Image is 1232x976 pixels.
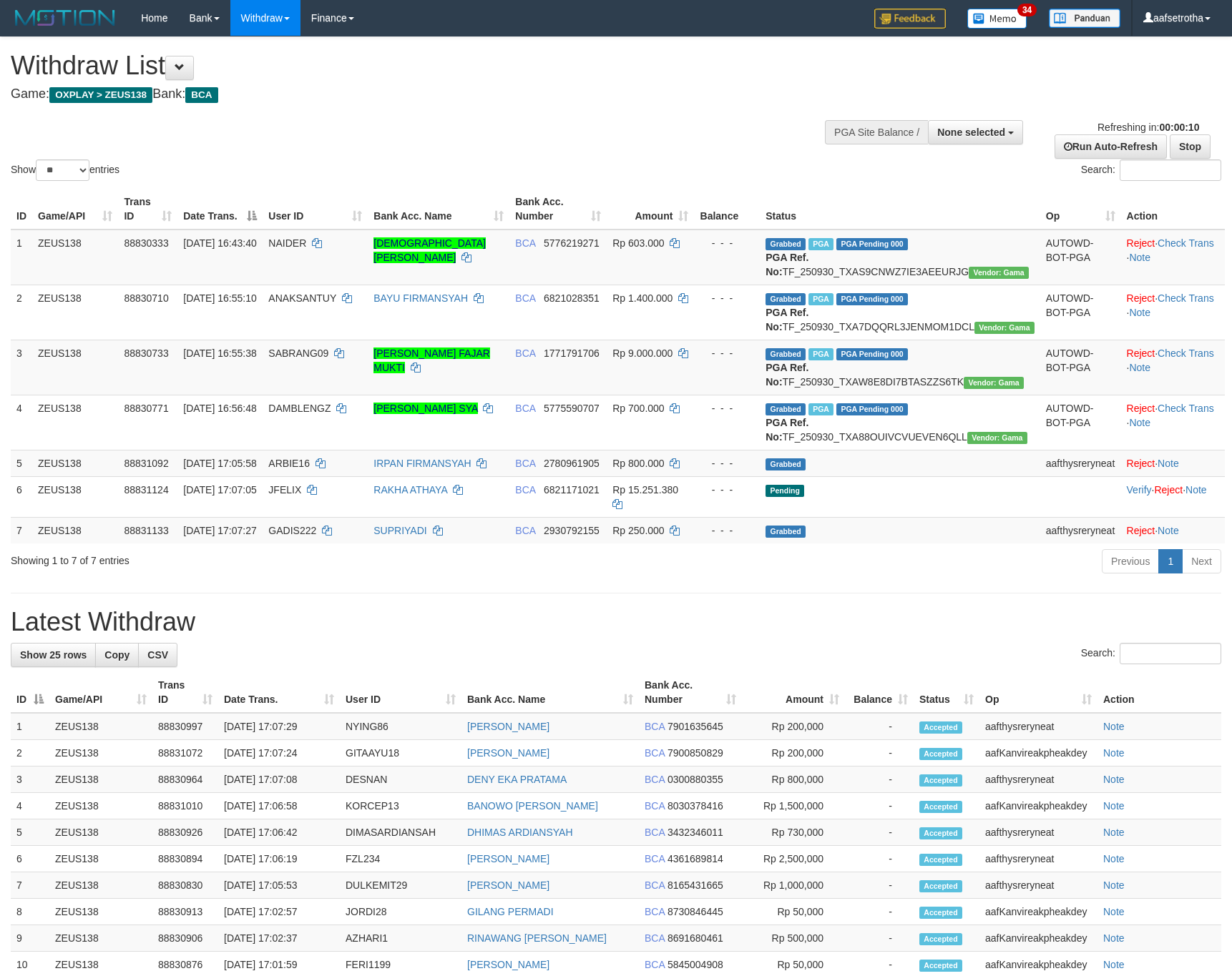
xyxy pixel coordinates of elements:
[1040,189,1121,230] th: Op: activate to sort column ascending
[152,899,218,925] td: 88830913
[11,87,807,102] h4: Game: Bank:
[1159,122,1199,133] strong: 00:00:10
[766,362,808,388] b: PGA Ref. No:
[1040,340,1121,395] td: AUTOWD-BOT-PGA
[515,403,535,414] span: BCA
[49,899,152,925] td: ZEUS138
[845,713,914,740] td: -
[49,793,152,819] td: ZEUS138
[11,230,32,285] td: 1
[1158,292,1214,304] a: Check Trans
[36,159,89,181] select: Showentries
[766,348,806,360] span: Grabbed
[1103,959,1125,970] a: Note
[1121,285,1225,340] td: · ·
[373,347,490,373] a: [PERSON_NAME] FAJAR MUKTI
[808,238,833,250] span: Marked by aafsolysreylen
[11,7,119,29] img: MOTION_logo.png
[461,672,639,713] th: Bank Acc. Name: activate to sort column ascending
[979,793,1097,819] td: aafKanvireakpheakdey
[836,403,908,415] span: PGA Pending
[373,237,486,263] a: [DEMOGRAPHIC_DATA][PERSON_NAME]
[836,293,908,305] span: PGA Pending
[11,476,32,517] td: 6
[919,880,962,892] span: Accepted
[373,525,426,536] a: SUPRIYADI
[1121,340,1225,395] td: · ·
[11,846,49,872] td: 6
[340,846,461,872] td: FZL234
[11,740,49,766] td: 2
[152,925,218,952] td: 88830906
[32,285,118,340] td: ZEUS138
[1120,159,1221,181] input: Search:
[742,766,845,793] td: Rp 800,000
[1127,403,1155,414] a: Reject
[668,747,723,759] span: Copy 7900850829 to clipboard
[467,774,567,785] a: DENY EKA PRATAMA
[612,237,664,249] span: Rp 603.000
[979,672,1097,713] th: Op: activate to sort column ascending
[373,484,447,496] a: RAKHA ATHAYA
[1185,484,1207,496] a: Note
[808,348,833,360] span: Marked by aafsolysreylen
[509,189,607,230] th: Bank Acc. Number: activate to sort column ascending
[700,291,754,305] div: - - -
[1097,122,1199,133] span: Refreshing in:
[1103,879,1125,891] a: Note
[700,346,754,360] div: - - -
[515,484,535,496] span: BCA
[515,347,535,359] span: BCA
[32,230,118,285] td: ZEUS138
[1127,237,1155,249] a: Reject
[1040,517,1121,543] td: aafthysreryneat
[612,403,664,414] span: Rp 700.000
[1049,9,1120,28] img: panduan.png
[1103,906,1125,917] a: Note
[1158,403,1214,414] a: Check Trans
[836,238,908,250] span: PGA Pending
[1103,800,1125,812] a: Note
[104,649,129,661] span: Copy
[612,458,664,469] span: Rp 800.000
[964,377,1024,389] span: Vendor URL: https://trx31.1velocity.biz
[974,322,1035,334] span: Vendor URL: https://trx31.1velocity.biz
[11,450,32,476] td: 5
[263,189,368,230] th: User ID: activate to sort column ascending
[218,846,340,872] td: [DATE] 17:06:19
[340,713,461,740] td: NYING86
[742,899,845,925] td: Rp 50,000
[1121,517,1225,543] td: ·
[645,721,665,732] span: BCA
[138,643,177,667] a: CSV
[32,476,118,517] td: ZEUS138
[1103,827,1125,838] a: Note
[919,907,962,919] span: Accepted
[645,879,665,891] span: BCA
[340,672,461,713] th: User ID: activate to sort column ascending
[124,484,168,496] span: 88831124
[152,713,218,740] td: 88830997
[1120,643,1221,664] input: Search:
[742,819,845,846] td: Rp 730,000
[183,347,256,359] span: [DATE] 16:55:38
[32,189,118,230] th: Game/API: activate to sort column ascending
[11,925,49,952] td: 9
[544,458,600,469] span: Copy 2780961905 to clipboard
[668,853,723,864] span: Copy 4361689814 to clipboard
[1121,450,1225,476] td: ·
[49,740,152,766] td: ZEUS138
[979,740,1097,766] td: aafKanvireakpheakdey
[515,237,535,249] span: BCA
[967,432,1027,444] span: Vendor URL: https://trx31.1velocity.biz
[147,649,168,661] span: CSV
[340,740,461,766] td: GITAAYU18
[668,906,723,917] span: Copy 8730846445 to clipboard
[1158,549,1183,573] a: 1
[95,643,139,667] a: Copy
[694,189,760,230] th: Balance
[177,189,263,230] th: Date Trans.: activate to sort column descending
[544,347,600,359] span: Copy 1771791706 to clipboard
[766,417,808,443] b: PGA Ref. No:
[20,649,87,661] span: Show 25 rows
